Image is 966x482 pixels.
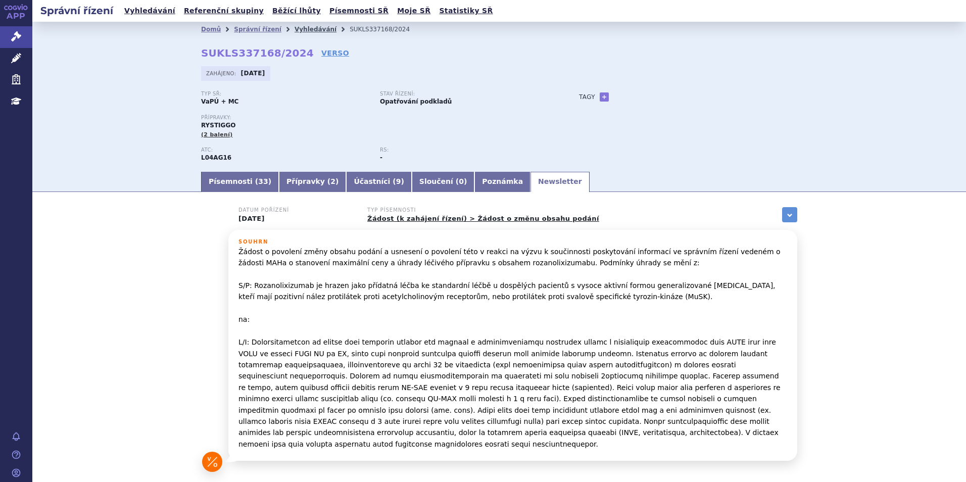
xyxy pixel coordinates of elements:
h2: Správní řízení [32,4,121,18]
a: Písemnosti SŘ [326,4,392,18]
a: Žádost (k zahájení řízení) > Žádost o změnu obsahu podání [367,215,599,222]
h3: Souhrn [238,239,787,245]
a: VERSO [321,48,349,58]
span: 9 [396,177,401,185]
a: Přípravky (2) [279,172,346,192]
a: Vyhledávání [121,4,178,18]
span: 2 [330,177,335,185]
h3: Tagy [579,91,595,103]
p: Přípravky: [201,115,559,121]
a: Písemnosti (33) [201,172,279,192]
span: Zahájeno: [206,69,238,77]
p: Stav řízení: [380,91,549,97]
a: Referenční skupiny [181,4,267,18]
span: RYSTIGGO [201,122,235,129]
strong: [DATE] [241,70,265,77]
span: (2 balení) [201,131,233,138]
a: + [600,92,609,102]
strong: Opatřování podkladů [380,98,452,105]
a: Poznámka [474,172,530,192]
p: Typ SŘ: [201,91,370,97]
p: [DATE] [238,215,355,223]
p: RS: [380,147,549,153]
a: Statistiky SŘ [436,4,496,18]
a: Vyhledávání [295,26,336,33]
p: Žádost o povolení změny obsahu podání a usnesení o povolení této v reakci na výzvu k součinnosti ... [238,246,787,450]
strong: - [380,154,382,161]
p: ATC: [201,147,370,153]
span: 33 [258,177,268,185]
a: Správní řízení [234,26,281,33]
strong: SUKLS337168/2024 [201,47,314,59]
span: 0 [459,177,464,185]
strong: ROZANOLIXIZUMAB [201,154,231,161]
a: Moje SŘ [394,4,433,18]
a: Běžící lhůty [269,4,324,18]
h3: Datum pořízení [238,207,355,213]
h3: Typ písemnosti [367,207,599,213]
a: Sloučení (0) [412,172,474,192]
li: SUKLS337168/2024 [350,22,423,37]
a: Domů [201,26,221,33]
a: Účastníci (9) [346,172,411,192]
a: Newsletter [530,172,590,192]
a: zobrazit vše [782,207,797,222]
strong: VaPÚ + MC [201,98,238,105]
